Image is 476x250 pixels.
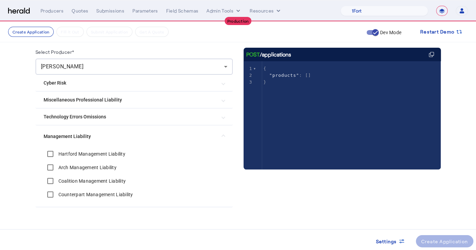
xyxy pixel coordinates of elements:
div: /applications [246,50,291,59]
span: } [264,79,267,85]
button: Get A Quote [135,27,169,37]
span: : [] [264,73,311,78]
span: Restart Demo [420,28,454,36]
mat-expansion-panel-header: Management Liability [35,126,233,147]
label: Coalition Management Liability [57,178,126,184]
span: [PERSON_NAME] [41,63,84,70]
div: Quotes [72,7,88,14]
div: Management Liability [35,147,233,207]
mat-expansion-panel-header: Miscellaneous Professional Liability [35,92,233,108]
mat-panel-title: Cyber Risk [44,79,217,87]
button: Submit Application [86,27,132,37]
mat-expansion-panel-header: Cyber Risk [35,75,233,91]
label: Hartford Management Liability [57,151,125,157]
span: Settings [376,238,397,245]
mat-panel-title: Technology Errors Omissions [44,113,217,120]
button: Resources dropdown menu [250,7,282,14]
div: 3 [244,79,253,86]
mat-expansion-panel-header: Technology Errors Omissions [35,109,233,125]
label: Dev Mode [379,29,401,36]
mat-panel-title: Miscellaneous Professional Liability [44,96,217,104]
img: Herald Logo [8,8,30,14]
span: POST [246,50,260,59]
div: 2 [244,72,253,79]
span: "products" [269,73,299,78]
label: Select Producer* [35,49,74,55]
div: Production [225,17,252,25]
label: Counterpart Management Liability [57,191,133,198]
button: Create Application [8,27,54,37]
herald-code-block: /applications [244,48,441,156]
button: Fill it Out [56,27,83,37]
button: Restart Demo [415,26,468,38]
div: Submissions [96,7,124,14]
mat-panel-title: Management Liability [44,133,217,140]
label: Arch Management Liability [57,164,117,171]
div: Field Schemas [166,7,199,14]
button: Settings [371,235,410,247]
span: { [264,66,267,71]
div: Producers [41,7,64,14]
div: 1 [244,65,253,72]
div: Parameters [132,7,158,14]
button: internal dropdown menu [206,7,242,14]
